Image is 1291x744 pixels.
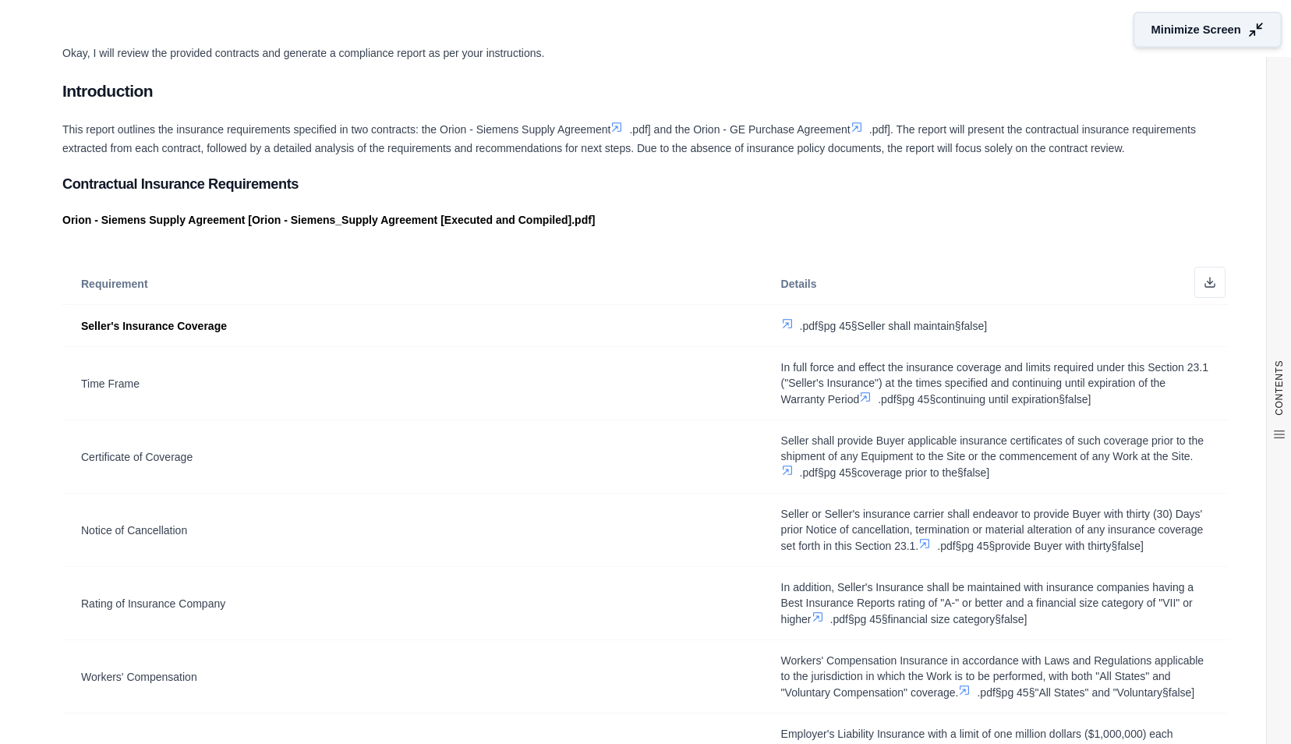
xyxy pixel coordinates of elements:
span: .pdf§pg 45§financial size category§false] [830,613,1027,625]
span: This report outlines the insurance requirements specified in two contracts: the Orion - Siemens S... [62,123,610,136]
span: Time Frame [81,377,140,390]
strong: Orion - Siemens Supply Agreement [Orion - Siemens_Supply Agreement [Executed and Compiled].pdf] [62,214,596,226]
span: In full force and effect the insurance coverage and limits required under this Section 23.1 ("Sel... [781,361,1208,406]
span: Seller's Insurance Coverage [81,320,227,332]
span: Workers' Compensation Insurance in accordance with Laws and Regulations applicable to the jurisdi... [781,654,1204,699]
span: .pdf] and the Orion - GE Purchase Agreement [629,123,850,136]
span: Notice of Cancellation [81,524,187,537]
span: .pdf§pg 45§provide Buyer with thirty§false] [937,540,1144,552]
span: Okay, I will review the provided contracts and generate a compliance report as per your instructi... [62,47,544,59]
span: Seller shall provide Buyer applicable insurance certificates of such coverage prior to the shipme... [781,434,1204,462]
span: .pdf§pg 45§"All States" and "Voluntary§false] [977,686,1194,699]
span: .pdf§pg 45§Seller shall maintain§false] [800,320,988,332]
span: CONTENTS [1273,360,1286,416]
span: Certificate of Coverage [81,451,193,463]
h2: Introduction [62,75,1229,108]
button: Minimize Screen [1134,12,1282,48]
span: Rating of Insurance Company [81,597,225,610]
span: Details [781,278,817,290]
span: Requirement [81,278,148,290]
span: .pdf§pg 45§continuing until expiration§false] [878,393,1091,406]
h3: Contractual Insurance Requirements [62,170,1229,198]
span: Seller or Seller's insurance carrier shall endeavor to provide Buyer with thirty (30) Days' prior... [781,508,1204,552]
span: Minimize Screen [1151,22,1241,38]
button: Download as Excel [1194,267,1226,298]
span: Workers' Compensation [81,671,197,683]
span: .pdf§pg 45§coverage prior to the§false] [800,466,990,479]
span: In addition, Seller's Insurance shall be maintained with insurance companies having a Best Insura... [781,581,1194,625]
